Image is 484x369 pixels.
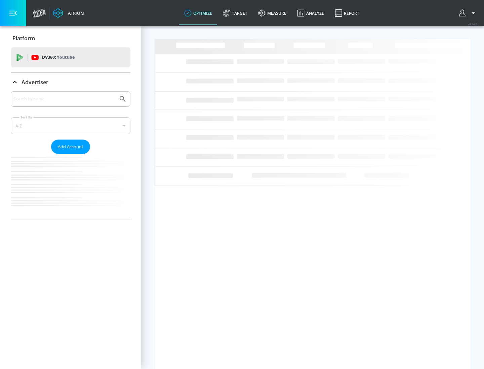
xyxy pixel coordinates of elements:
label: Sort By [19,115,34,119]
div: DV360: Youtube [11,47,130,67]
button: Add Account [51,140,90,154]
p: Platform [12,35,35,42]
div: A-Z [11,117,130,134]
p: Advertiser [22,78,48,86]
input: Search by name [13,95,115,103]
nav: list of Advertiser [11,154,130,219]
p: DV360: [42,54,75,61]
span: v 4.24.0 [468,22,477,26]
a: Analyze [292,1,329,25]
div: Platform [11,29,130,48]
div: Advertiser [11,73,130,92]
p: Youtube [57,54,75,61]
div: Atrium [65,10,84,16]
a: Target [217,1,253,25]
div: Advertiser [11,91,130,219]
a: Report [329,1,365,25]
a: Atrium [53,8,84,18]
a: measure [253,1,292,25]
span: Add Account [58,143,83,151]
a: optimize [179,1,217,25]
